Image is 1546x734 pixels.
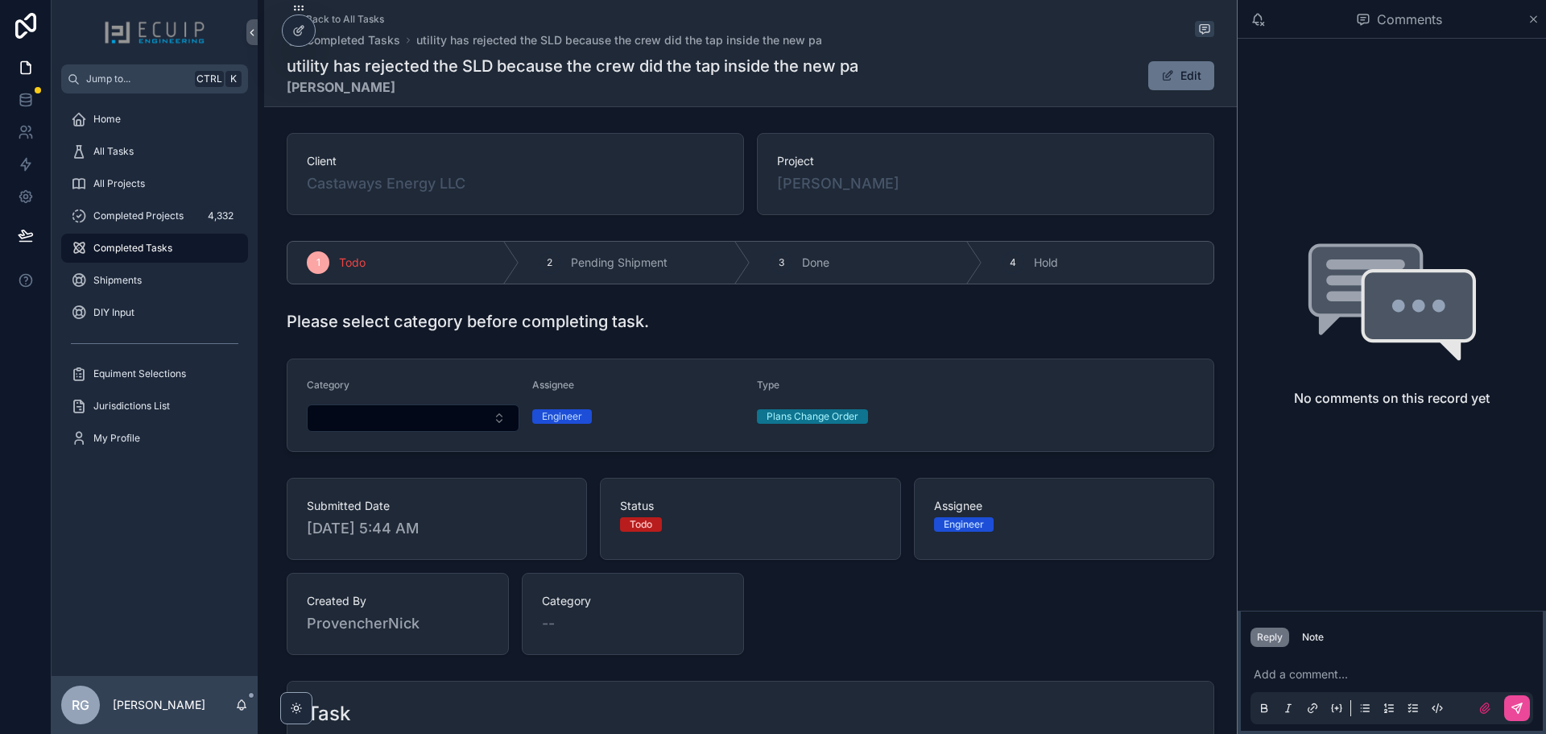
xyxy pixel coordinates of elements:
[61,424,248,453] a: My Profile
[287,55,858,77] h1: utility has rejected the SLD because the crew did the tap inside the new pa
[195,71,224,87] span: Ctrl
[1034,255,1058,271] span: Hold
[93,367,186,380] span: Equiment Selections
[416,32,822,48] a: utility has rejected the SLD because the crew did the tap inside the new pa
[307,612,489,635] span: ProvencherNick
[227,73,240,85] span: K
[307,593,489,609] span: Created By
[72,695,89,715] span: RG
[1250,628,1289,647] button: Reply
[113,697,205,713] p: [PERSON_NAME]
[1010,256,1016,269] span: 4
[61,105,248,134] a: Home
[307,172,465,195] a: Castaways Energy LLC
[93,306,134,319] span: DIY Input
[316,256,320,269] span: 1
[1294,388,1490,408] h2: No comments on this record yet
[61,298,248,327] a: DIY Input
[93,113,121,126] span: Home
[542,612,555,635] span: --
[306,13,384,26] span: Back to All Tasks
[61,169,248,198] a: All Projects
[287,32,400,48] a: Completed Tasks
[93,145,134,158] span: All Tasks
[306,32,400,48] span: Completed Tasks
[779,256,784,269] span: 3
[93,400,170,413] span: Jurisdictions List
[61,266,248,295] a: Shipments
[52,93,258,474] div: scrollable content
[307,153,724,169] span: Client
[934,498,1194,514] span: Assignee
[547,256,552,269] span: 2
[1296,628,1330,647] button: Note
[571,255,668,271] span: Pending Shipment
[630,517,652,532] div: Todo
[203,206,238,226] div: 4,332
[1148,61,1214,90] button: Edit
[307,404,519,432] button: Select Button
[61,392,248,421] a: Jurisdictions List
[287,13,384,26] a: Back to All Tasks
[620,498,880,514] span: Status
[61,64,248,93] button: Jump to...CtrlK
[307,701,350,727] h2: Task
[307,517,567,540] span: [DATE] 5:44 AM
[542,593,724,609] span: Category
[307,379,349,391] span: Category
[93,242,172,255] span: Completed Tasks
[93,209,184,222] span: Completed Projects
[532,379,574,391] span: Assignee
[777,172,899,195] a: [PERSON_NAME]
[61,234,248,263] a: Completed Tasks
[1377,10,1442,29] span: Comments
[93,432,140,445] span: My Profile
[944,517,984,532] div: Engineer
[61,201,248,230] a: Completed Projects4,332
[542,409,582,424] div: Engineer
[61,137,248,166] a: All Tasks
[1302,631,1324,644] div: Note
[777,153,1194,169] span: Project
[287,77,858,97] strong: [PERSON_NAME]
[802,255,829,271] span: Done
[757,379,779,391] span: Type
[93,274,142,287] span: Shipments
[86,73,188,85] span: Jump to...
[61,359,248,388] a: Equiment Selections
[104,19,205,45] img: App logo
[767,409,858,424] div: Plans Change Order
[307,498,567,514] span: Submitted Date
[287,310,649,333] h1: Please select category before completing task.
[93,177,145,190] span: All Projects
[339,255,366,271] span: Todo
